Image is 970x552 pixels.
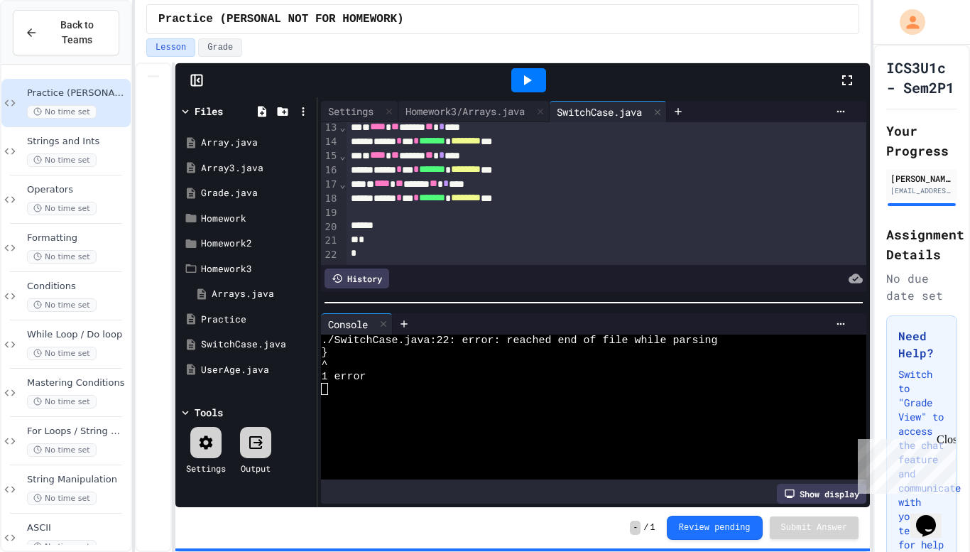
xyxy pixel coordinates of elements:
[321,121,339,135] div: 13
[321,359,327,371] span: ^
[201,313,312,327] div: Practice
[890,172,953,185] div: [PERSON_NAME]
[201,136,312,150] div: Array.java
[27,87,128,99] span: Practice (PERSONAL NOT FOR HOMEWORK)
[321,317,375,332] div: Console
[321,347,327,359] span: }
[321,313,393,335] div: Console
[146,38,195,57] button: Lesson
[886,224,957,264] h2: Assignment Details
[321,371,366,383] span: 1 error
[27,474,128,486] span: String Manipulation
[158,11,404,28] span: Practice (PERSONAL NOT FOR HOMEWORK)
[27,202,97,215] span: No time set
[27,347,97,360] span: No time set
[27,281,128,293] span: Conditions
[201,186,312,200] div: Grade.java
[886,58,957,97] h1: ICS3U1c - Sem2P1
[885,6,929,38] div: My Account
[339,121,346,133] span: Fold line
[27,153,97,167] span: No time set
[339,150,346,161] span: Fold line
[27,426,128,438] span: For Loops / String Manipulation
[27,522,128,534] span: ASCII
[27,232,128,244] span: Formatting
[201,337,312,352] div: SwitchCase.java
[886,270,957,304] div: No due date set
[198,38,242,57] button: Grade
[321,149,339,163] div: 15
[201,212,312,226] div: Homework
[886,121,957,161] h2: Your Progress
[550,101,667,122] div: SwitchCase.java
[27,492,97,505] span: No time set
[212,287,312,301] div: Arrays.java
[27,443,97,457] span: No time set
[27,395,97,408] span: No time set
[241,462,271,475] div: Output
[6,6,98,90] div: Chat with us now!Close
[321,234,339,248] div: 21
[321,206,339,220] div: 19
[890,185,953,196] div: [EMAIL_ADDRESS][DOMAIN_NAME]
[27,298,97,312] span: No time set
[630,521,641,535] span: -
[46,18,107,48] span: Back to Teams
[321,163,339,178] div: 16
[643,522,648,534] span: /
[201,262,312,276] div: Homework3
[339,178,346,190] span: Fold line
[852,433,956,494] iframe: chat widget
[910,495,956,538] iframe: chat widget
[27,250,97,264] span: No time set
[27,184,128,196] span: Operators
[325,269,389,288] div: History
[27,329,128,341] span: While Loop / Do loop
[201,363,312,377] div: UserAge.java
[27,377,128,389] span: Mastering Conditions
[321,248,339,262] div: 22
[195,104,223,119] div: Files
[770,516,859,539] button: Submit Answer
[398,101,550,122] div: Homework3/Arrays.java
[321,135,339,149] div: 14
[777,484,866,504] div: Show display
[201,237,312,251] div: Homework2
[781,522,848,534] span: Submit Answer
[550,104,649,119] div: SwitchCase.java
[321,192,339,206] div: 18
[321,178,339,192] div: 17
[13,10,119,55] button: Back to Teams
[195,405,223,420] div: Tools
[898,328,945,362] h3: Need Help?
[27,105,97,119] span: No time set
[321,104,381,119] div: Settings
[398,104,532,119] div: Homework3/Arrays.java
[27,136,128,148] span: Strings and Ints
[201,161,312,175] div: Array3.java
[186,462,226,475] div: Settings
[650,522,655,534] span: 1
[321,220,339,234] div: 20
[321,101,398,122] div: Settings
[321,335,717,347] span: ./SwitchCase.java:22: error: reached end of file while parsing
[667,516,763,540] button: Review pending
